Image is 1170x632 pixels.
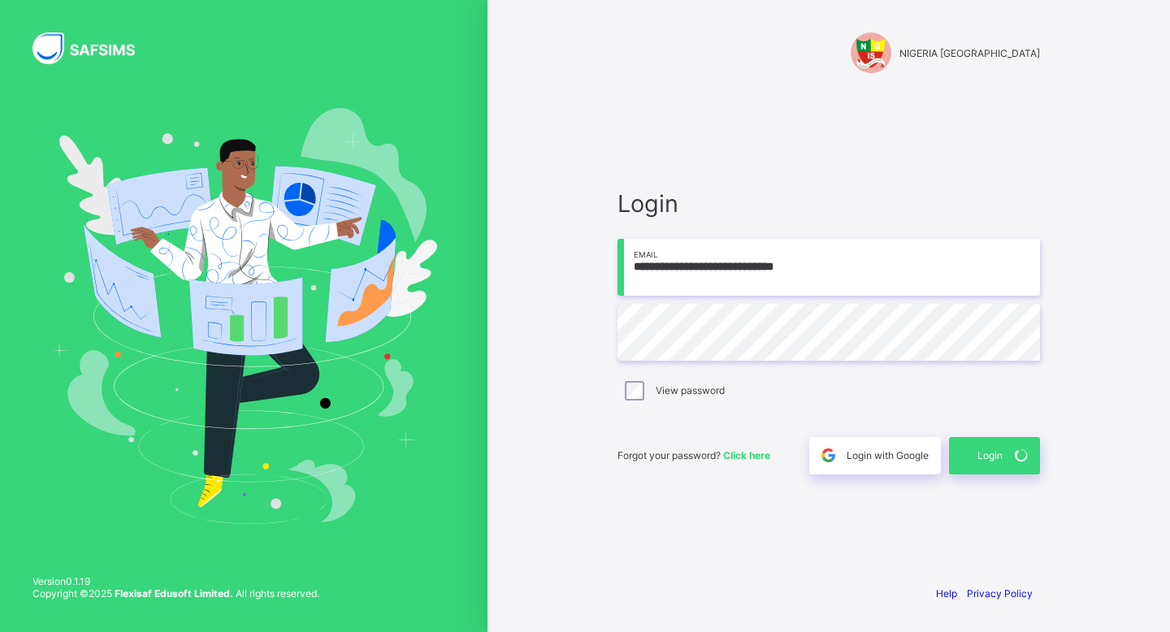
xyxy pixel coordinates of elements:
span: Login with Google [847,449,929,461]
img: SAFSIMS Logo [32,32,154,64]
strong: Flexisaf Edusoft Limited. [115,587,233,600]
a: Click here [723,449,770,461]
span: Login [977,449,1003,461]
label: View password [656,384,725,396]
a: Help [936,587,957,600]
a: Privacy Policy [967,587,1033,600]
span: NIGERIA [GEOGRAPHIC_DATA] [899,47,1040,59]
img: google.396cfc9801f0270233282035f929180a.svg [819,446,838,465]
span: Login [617,189,1040,218]
span: Forgot your password? [617,449,770,461]
span: Version 0.1.19 [32,575,319,587]
span: Copyright © 2025 All rights reserved. [32,587,319,600]
img: Hero Image [50,108,437,524]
